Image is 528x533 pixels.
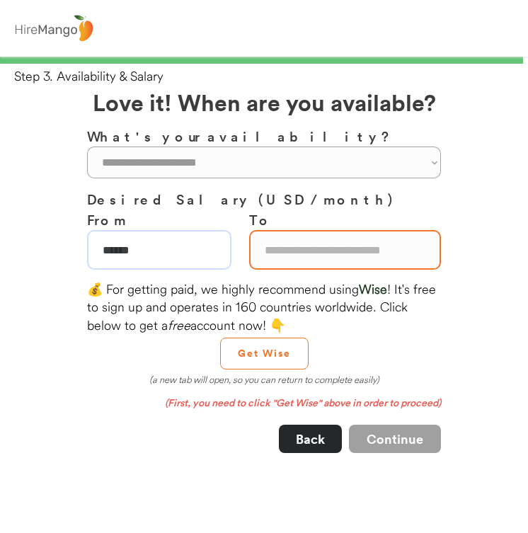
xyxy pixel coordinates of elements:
[220,338,309,369] button: Get Wise
[168,317,190,333] em: free
[93,85,436,119] h2: Love it! When are you available?
[87,280,441,334] div: 💰 For getting paid, we highly recommend using ! It's free to sign up and operates in 160 countrie...
[249,210,441,230] h3: To
[87,126,441,147] h3: What's your availability?
[3,57,525,64] div: 99%
[11,12,97,45] img: logo%20-%20hiremango%20gray.png
[87,210,231,230] h3: From
[165,396,441,410] em: (First, you need to click "Get Wise" above in order to proceed)
[349,425,441,453] button: Continue
[87,189,441,210] h3: Desired Salary (USD / month)
[359,281,387,297] font: Wise
[14,67,528,85] div: Step 3. Availability & Salary
[279,425,342,453] button: Back
[149,374,379,385] em: (a new tab will open, so you can return to complete easily)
